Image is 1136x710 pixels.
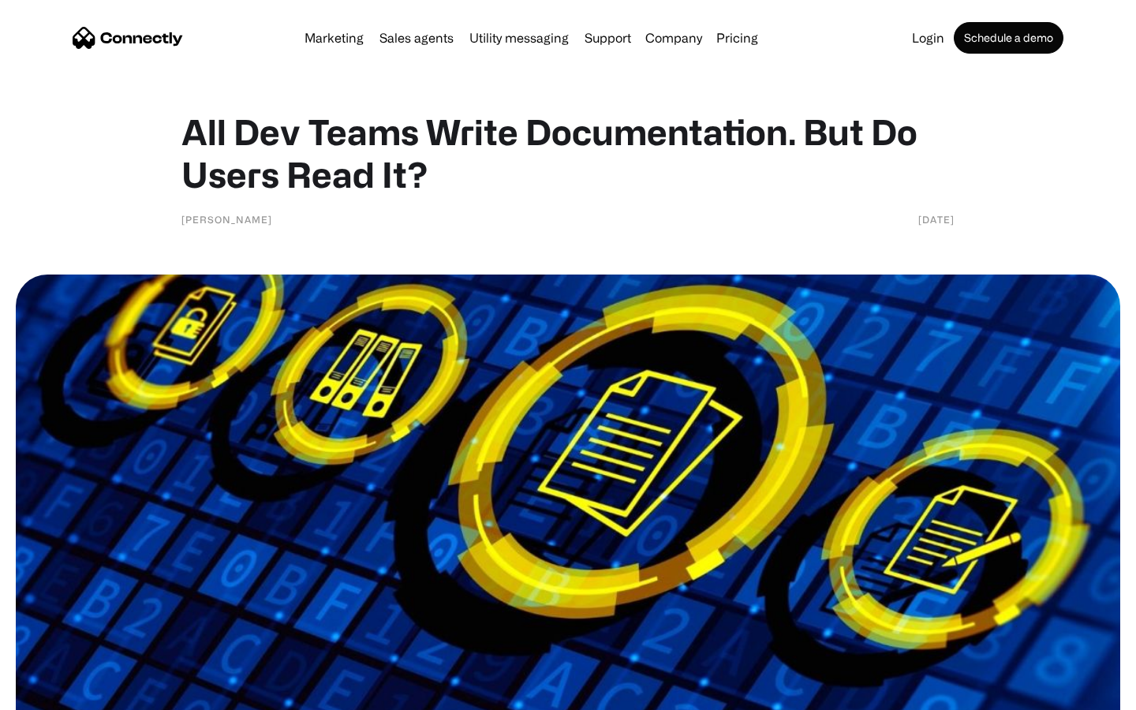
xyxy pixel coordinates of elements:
[298,32,370,44] a: Marketing
[463,32,575,44] a: Utility messaging
[918,211,955,227] div: [DATE]
[578,32,637,44] a: Support
[954,22,1063,54] a: Schedule a demo
[645,27,702,49] div: Company
[181,110,955,196] h1: All Dev Teams Write Documentation. But Do Users Read It?
[181,211,272,227] div: [PERSON_NAME]
[710,32,764,44] a: Pricing
[906,32,951,44] a: Login
[32,682,95,704] ul: Language list
[373,32,460,44] a: Sales agents
[16,682,95,704] aside: Language selected: English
